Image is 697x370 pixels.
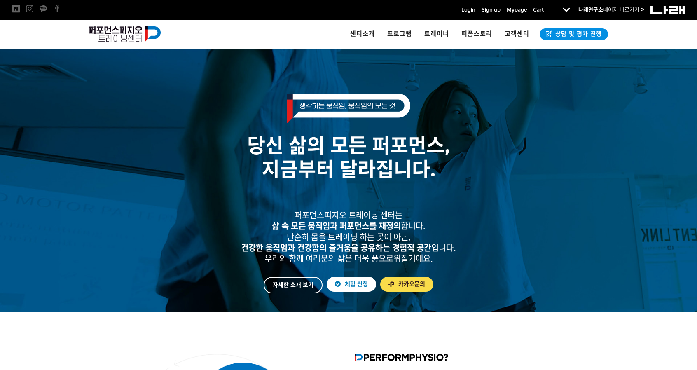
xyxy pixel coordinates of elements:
[380,277,433,292] a: 카카오문의
[482,6,501,14] a: Sign up
[287,232,411,242] span: 단순히 몸을 트레이닝 하는 곳이 아닌,
[327,277,376,292] a: 체험 신청
[505,30,529,37] span: 고객센터
[424,30,449,37] span: 트레이너
[461,30,492,37] span: 퍼폼스토리
[295,211,402,220] span: 퍼포먼스피지오 트레이닝 센터는
[247,133,450,182] span: 당신 삶의 모든 퍼포먼스, 지금부터 달라집니다.
[461,6,475,14] a: Login
[241,243,456,253] span: 입니다.
[578,7,603,13] strong: 나래연구소
[344,20,381,49] a: 센터소개
[498,20,536,49] a: 고객센터
[355,354,448,362] img: 퍼포먼스피지오란?
[381,20,418,49] a: 프로그램
[264,254,433,264] span: 우리와 함께 여러분의 삶은 더욱 풍요로워질거에요.
[387,30,412,37] span: 프로그램
[241,243,431,253] strong: 건강한 움직임과 건강함의 즐거움을 공유하는 경험적 공간
[533,6,544,14] a: Cart
[350,30,375,37] span: 센터소개
[455,20,498,49] a: 퍼폼스토리
[507,6,527,14] a: Mypage
[578,7,644,13] a: 나래연구소페이지 바로가기 >
[272,221,401,231] strong: 삶 속 모든 움직임과 퍼포먼스를 재정의
[264,277,323,293] a: 자세한 소개 보기
[272,221,426,231] span: 합니다.
[418,20,455,49] a: 트레이너
[553,30,602,38] span: 상담 및 평가 진행
[287,94,410,124] img: 생각하는 움직임, 움직임의 모든 것.
[540,28,608,40] a: 상담 및 평가 진행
